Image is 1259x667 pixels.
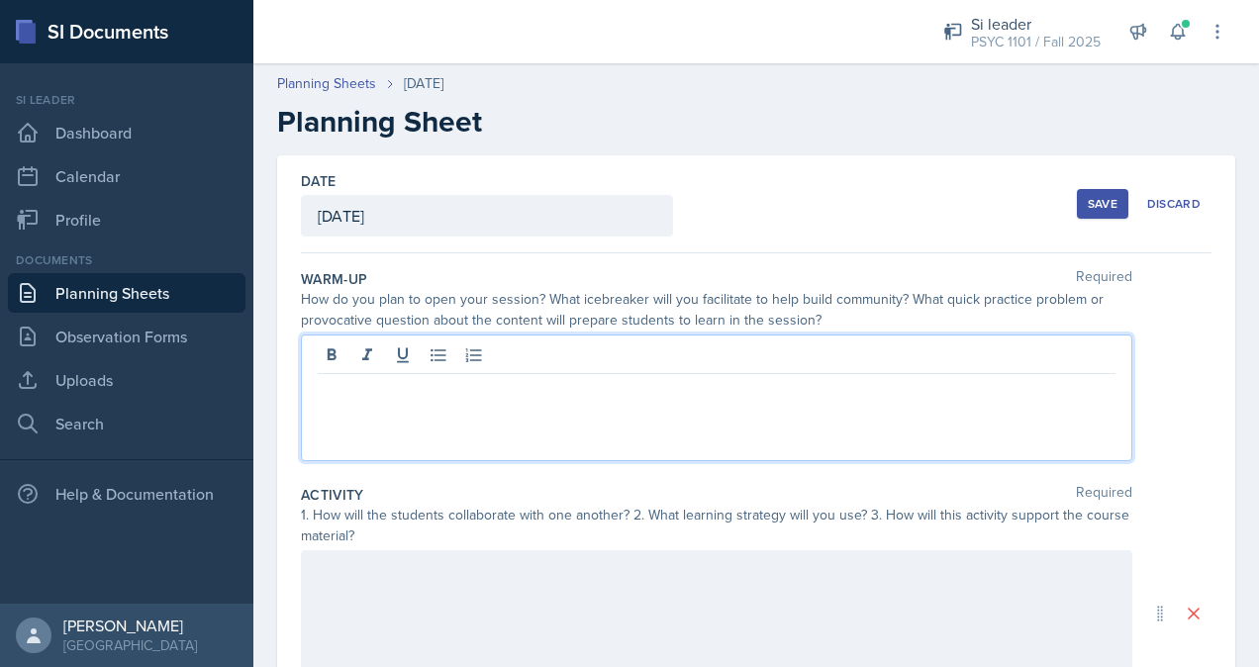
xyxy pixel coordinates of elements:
button: Discard [1136,189,1211,219]
a: Calendar [8,156,245,196]
a: Search [8,404,245,443]
span: Required [1076,269,1132,289]
label: Activity [301,485,364,505]
a: Profile [8,200,245,239]
a: Observation Forms [8,317,245,356]
div: Save [1088,196,1117,212]
div: Discard [1147,196,1201,212]
a: Uploads [8,360,245,400]
div: [DATE] [404,73,443,94]
div: Si leader [8,91,245,109]
div: Documents [8,251,245,269]
button: Save [1077,189,1128,219]
div: How do you plan to open your session? What icebreaker will you facilitate to help build community... [301,289,1132,331]
h2: Planning Sheet [277,104,1235,140]
div: [GEOGRAPHIC_DATA] [63,635,197,655]
div: Help & Documentation [8,474,245,514]
label: Warm-Up [301,269,367,289]
a: Planning Sheets [8,273,245,313]
div: [PERSON_NAME] [63,616,197,635]
div: 1. How will the students collaborate with one another? 2. What learning strategy will you use? 3.... [301,505,1132,546]
div: Si leader [971,12,1101,36]
label: Date [301,171,336,191]
span: Required [1076,485,1132,505]
a: Planning Sheets [277,73,376,94]
div: PSYC 1101 / Fall 2025 [971,32,1101,52]
a: Dashboard [8,113,245,152]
